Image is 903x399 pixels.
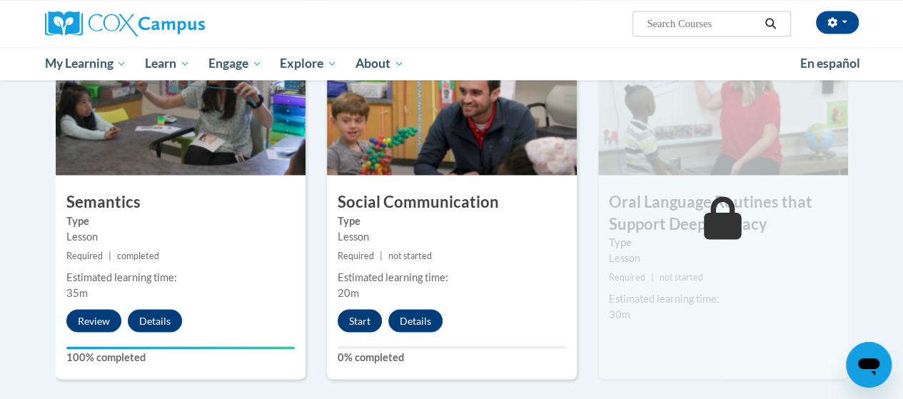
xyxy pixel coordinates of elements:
div: Estimated learning time: [338,269,566,285]
span: not started [660,271,703,282]
a: My Learning [36,47,136,80]
div: Estimated learning time: [66,269,295,285]
div: Main menu [34,47,869,80]
a: Cox Campus [45,11,302,36]
span: not started [388,250,432,261]
span: Learn [145,55,190,72]
div: Lesson [66,228,295,244]
span: 30m [609,308,630,320]
a: Learn [136,47,199,80]
button: Account Settings [816,11,859,34]
a: En español [791,49,869,79]
iframe: Button to launch messaging window [846,342,892,388]
div: Estimated learning time: [609,291,837,306]
h3: Social Communication [327,191,577,213]
button: Details [128,309,182,332]
span: About [355,55,404,72]
div: Your progress [66,346,295,349]
span: 20m [338,286,359,298]
a: About [346,47,413,80]
button: Review [66,309,121,332]
label: Type [338,213,566,228]
h3: Semantics [56,191,306,213]
span: Engage [208,55,262,72]
h3: Oral Language Routines that Support Deep Literacy [598,191,848,235]
span: 35m [66,286,88,298]
span: | [651,271,654,282]
a: Engage [199,47,271,80]
span: | [380,250,383,261]
img: Course Image [598,32,848,175]
div: Lesson [338,228,566,244]
span: Required [66,250,103,261]
button: Start [338,309,382,332]
a: Explore [271,47,346,80]
span: Required [609,271,645,282]
span: | [109,250,111,261]
input: Search Courses [645,15,760,32]
span: En español [800,56,860,71]
img: Cox Campus [45,11,205,36]
img: Course Image [327,32,577,175]
span: Explore [280,55,337,72]
button: Details [388,309,443,332]
img: Course Image [56,32,306,175]
span: My Learning [44,55,126,72]
label: 0% completed [338,349,566,365]
label: 100% completed [66,349,295,365]
div: Lesson [609,250,837,266]
label: Type [609,234,837,250]
span: Required [338,250,374,261]
span: completed [117,250,159,261]
button: Search [760,15,781,32]
label: Type [66,213,295,228]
